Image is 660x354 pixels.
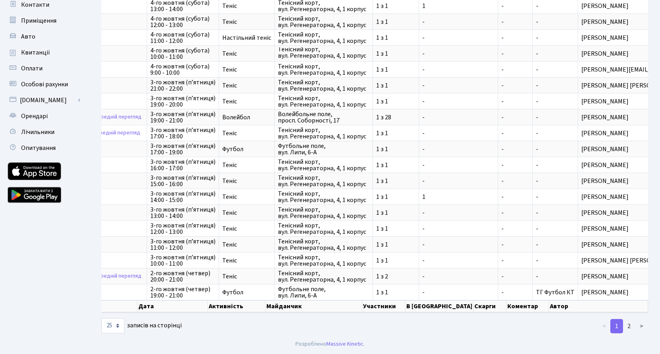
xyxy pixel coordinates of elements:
span: 1 з 1 [376,98,415,105]
span: 3-го жовтня (п’ятниця) 12:00 - 13:00 [150,222,215,235]
span: Тенісний корт, вул. Регенераторна, 4, 1 корпус [278,222,369,235]
span: - [501,130,529,136]
span: - [501,289,529,296]
span: Особові рахунки [21,80,68,89]
span: - [536,240,538,249]
th: Майданчик [266,300,362,312]
span: 1 [422,194,495,200]
span: Теніс [222,162,271,168]
span: Теніс [222,66,271,73]
th: Активність [208,300,266,312]
span: 1 з 1 [376,3,415,9]
span: 3-го жовтня (п’ятниця) 17:00 - 18:00 [150,127,215,140]
span: 4-го жовтня (субота) 11:00 - 12:00 [150,31,215,44]
span: Тенісний корт, вул. Регенераторна, 4, 1 корпус [278,206,369,219]
span: Футбол [222,289,271,296]
span: - [501,210,529,216]
span: - [422,114,495,121]
span: - [501,51,529,57]
span: 1 з 1 [376,82,415,89]
span: - [501,273,529,280]
span: Теніс [222,51,271,57]
span: Тенісний корт, вул. Регенераторна, 4, 1 корпус [278,127,369,140]
span: - [422,226,495,232]
span: Оплати [21,64,43,73]
span: - [501,98,529,105]
span: - [536,97,538,106]
span: - [501,35,529,41]
span: - [422,289,495,296]
span: - [536,33,538,42]
span: Тенісний корт, вул. Регенераторна, 4, 1 корпус [278,31,369,44]
th: Участники [362,300,406,312]
span: Волейбольне поле, просп. Соборності, 17 [278,111,369,124]
span: 3-го жовтня (п’ятниця) 11:00 - 12:00 [150,238,215,251]
a: Попередній перегляд [81,111,144,123]
span: 3-го жовтня (п’ятниця) 13:00 - 14:00 [150,206,215,219]
span: - [536,224,538,233]
span: - [422,19,495,25]
span: Теніс [222,130,271,136]
span: - [536,49,538,58]
span: Опитування [21,144,56,152]
span: - [536,272,538,281]
span: Квитанції [21,48,50,57]
span: - [536,2,538,10]
span: - [536,145,538,154]
span: 1 з 1 [376,257,415,264]
span: Тенісний корт, вул. Регенераторна, 4, 1 корпус [278,191,369,203]
span: 4-го жовтня (субота) 10:00 - 11:00 [150,47,215,60]
span: - [422,51,495,57]
span: - [536,161,538,169]
span: - [536,18,538,26]
select: записів на сторінці [101,318,124,333]
span: Орендарі [21,112,48,121]
span: Авто [21,32,35,41]
span: - [501,241,529,248]
span: - [501,178,529,184]
span: Теніс [222,82,271,89]
a: Особові рахунки [4,76,83,92]
span: - [422,66,495,73]
span: Тенісний корт, вул. Регенераторна, 4, 1 корпус [278,254,369,267]
span: - [422,35,495,41]
span: 1 з 2 [376,273,415,280]
span: Теніс [222,194,271,200]
label: записів на сторінці [101,318,182,333]
a: [DOMAIN_NAME] [4,92,83,108]
span: 1 з 1 [376,162,415,168]
a: Попередній перегляд [81,270,144,282]
span: Приміщення [21,16,56,25]
span: ТГ Футбол КТ [536,288,575,297]
span: 2-го жовтня (четвер) 20:00 - 21:00 [150,270,215,283]
span: Тенісний корт, вул. Регенераторна, 4, 1 корпус [278,79,369,92]
span: - [422,210,495,216]
span: - [422,130,495,136]
span: - [536,256,538,265]
span: Теніс [222,178,271,184]
a: Приміщення [4,13,83,29]
span: - [501,82,529,89]
a: Авто [4,29,83,45]
span: - [422,162,495,168]
span: 1 з 1 [376,146,415,152]
a: > [635,319,648,333]
span: Тенісний корт, вул. Регенераторна, 4, 1 корпус [278,238,369,251]
span: Тенісний корт, вул. Регенераторна, 4, 1 корпус [278,16,369,28]
a: Попередній перегляд [80,127,142,139]
span: - [501,194,529,200]
span: - [536,177,538,185]
span: Волейбол [222,114,271,121]
th: В [GEOGRAPHIC_DATA] [406,300,474,312]
span: 3-го жовтня (п’ятниця) 19:00 - 20:00 [150,95,215,108]
span: - [536,113,538,122]
th: Коментар [507,300,549,312]
a: Оплати [4,60,83,76]
span: Настільний теніс [222,35,271,41]
span: - [422,146,495,152]
span: Тенісний корт, вул. Регенераторна, 4, 1 корпус [278,63,369,76]
span: 4-го жовтня (субота) 9:00 - 10:00 [150,63,215,76]
span: - [422,178,495,184]
span: - [422,241,495,248]
span: - [501,114,529,121]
